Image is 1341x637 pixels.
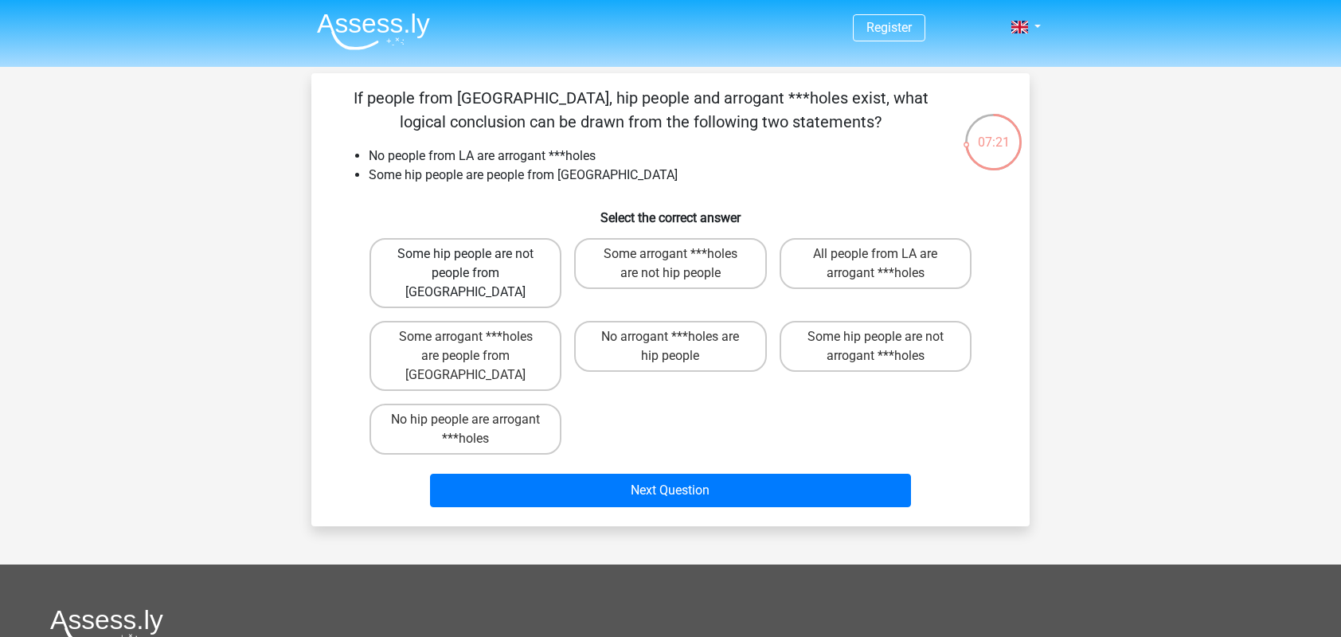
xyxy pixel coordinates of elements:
[866,20,912,35] a: Register
[574,238,766,289] label: Some arrogant ***holes are not hip people
[964,112,1023,152] div: 07:21
[317,13,430,50] img: Assessly
[780,238,972,289] label: All people from LA are arrogant ***holes
[574,321,766,372] label: No arrogant ***holes are hip people
[369,147,1004,166] li: No people from LA are arrogant ***holes
[337,86,944,134] p: If people from [GEOGRAPHIC_DATA], hip people and arrogant ***holes exist, what logical conclusion...
[780,321,972,372] label: Some hip people are not arrogant ***holes
[337,197,1004,225] h6: Select the correct answer
[369,166,1004,185] li: Some hip people are people from [GEOGRAPHIC_DATA]
[369,404,561,455] label: No hip people are arrogant ***holes
[369,238,561,308] label: Some hip people are not people from [GEOGRAPHIC_DATA]
[369,321,561,391] label: Some arrogant ***holes are people from [GEOGRAPHIC_DATA]
[430,474,912,507] button: Next Question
